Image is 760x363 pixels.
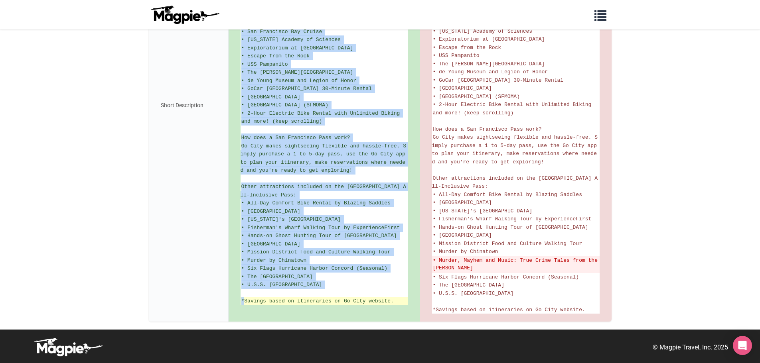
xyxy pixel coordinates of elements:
[433,216,592,222] span: • Fisherman's Wharf Walking Tour by ExperienceFirst
[433,200,492,206] span: • [GEOGRAPHIC_DATA]
[433,224,588,230] span: • Hands-on Ghost Hunting Tour of [GEOGRAPHIC_DATA]
[433,85,492,91] span: • [GEOGRAPHIC_DATA]
[241,216,341,222] span: • [US_STATE]'s [GEOGRAPHIC_DATA]
[241,110,400,116] span: • 2-Hour Electric Bike Rental with Unlimited Biking
[433,126,542,132] span: How does a San Francisco Pass work?
[241,257,307,263] span: • Murder by Chinatown
[653,342,728,353] p: © Magpie Travel, Inc. 2025
[241,282,322,288] span: • U.S.S. [GEOGRAPHIC_DATA]
[241,225,400,231] span: • Fisherman's Wharf Walking Tour by ExperienceFirst
[241,249,391,255] span: • Mission District Food and Culture Walking Tour
[433,36,545,42] span: • Exploratorium at [GEOGRAPHIC_DATA]
[241,102,328,108] span: • [GEOGRAPHIC_DATA] (SFMOMA)
[433,69,548,75] span: • de Young Museum and Legion of Honor
[433,249,498,255] span: • Murder by Chinatown
[241,118,322,124] span: and more! (keep scrolling)
[433,28,533,34] span: • [US_STATE] Academy of Sciences
[433,94,520,100] span: • [GEOGRAPHIC_DATA] (SFMOMA)
[241,53,310,59] span: • Escape from the Rock
[241,29,322,35] span: • San Francisco Bay Cruise
[241,78,357,84] span: • de Young Museum and Legion of Honor
[433,61,545,67] span: • The [PERSON_NAME][GEOGRAPHIC_DATA]
[433,192,582,198] span: • All-Day Comfort Bike Rental by Blazing Saddles
[241,143,409,174] span: Go City makes sightseeing flexible and hassle-free. Simply purchase a 1 to 5-day pass, use the Go...
[149,5,221,24] img: logo-ab69f6fb50320c5b225c76a69d11143b.png
[241,45,353,51] span: • Exploratorium at [GEOGRAPHIC_DATA]
[32,337,104,357] img: logo-white-d94fa1abed81b67a048b3d0f0ab5b955.png
[241,233,397,239] span: • Hands-on Ghost Hunting Tour of [GEOGRAPHIC_DATA]
[433,290,514,296] span: • U.S.S. [GEOGRAPHIC_DATA]
[433,53,480,59] span: • USS Pampanito
[241,61,288,67] span: • USS Pampanito
[241,200,391,206] span: • All-Day Comfort Bike Rental by Blazing Saddles
[433,282,504,288] span: • The [GEOGRAPHIC_DATA]
[241,298,394,304] span: *Savings based on itineraries on Go City website.
[433,110,514,116] span: and more! (keep scrolling)
[241,184,406,198] span: Other attractions included on the [GEOGRAPHIC_DATA] All-Inclusive Pass:
[241,274,313,280] span: • The [GEOGRAPHIC_DATA]
[241,94,300,100] span: • [GEOGRAPHIC_DATA]
[433,77,564,83] span: • GoCar [GEOGRAPHIC_DATA] 30-Minute Rental
[241,37,341,43] span: • [US_STATE] Academy of Sciences
[241,241,300,247] span: • [GEOGRAPHIC_DATA]
[433,45,501,51] span: • Escape from the Rock
[241,86,372,92] span: • GoCar [GEOGRAPHIC_DATA] 30-Minute Rental
[433,307,585,313] span: *Savings based on itineraries on Go City website.
[433,102,592,108] span: • 2-Hour Electric Bike Rental with Unlimited Biking
[241,135,350,141] span: How does a San Francisco Pass work?
[241,208,300,214] span: • [GEOGRAPHIC_DATA]
[433,208,533,214] span: • [US_STATE]'s [GEOGRAPHIC_DATA]
[432,175,598,190] span: Other attractions included on the [GEOGRAPHIC_DATA] All-Inclusive Pass:
[433,232,492,238] span: • [GEOGRAPHIC_DATA]
[433,257,599,272] del: • Murder, Mayhem and Music: True Crime Tales from the [PERSON_NAME]
[432,134,600,165] span: Go City makes sightseeing flexible and hassle-free. Simply purchase a 1 to 5-day pass, use the Go...
[433,274,579,280] span: • Six Flags Hurricane Harbor Concord (Seasonal)
[241,69,353,75] span: • The [PERSON_NAME][GEOGRAPHIC_DATA]
[433,241,582,247] span: • Mission District Food and Culture Walking Tour
[733,336,752,355] div: Open Intercom Messenger
[241,265,388,271] span: • Six Flags Hurricane Harbor Concord (Seasonal)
